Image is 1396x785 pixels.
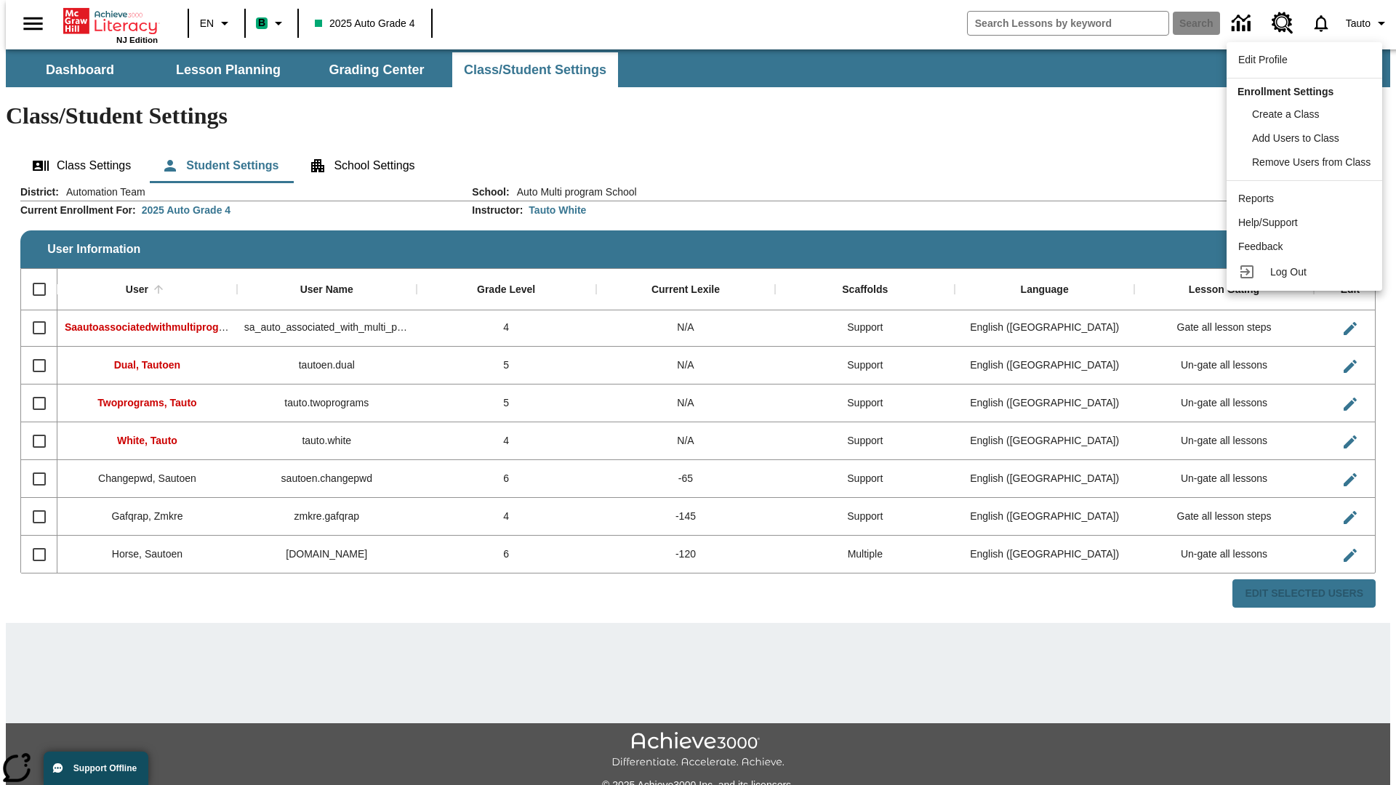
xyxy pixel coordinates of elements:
[1238,193,1274,204] span: Reports
[1252,132,1339,144] span: Add Users to Class
[1238,54,1288,65] span: Edit Profile
[1270,266,1307,278] span: Log Out
[1252,108,1320,120] span: Create a Class
[1238,241,1283,252] span: Feedback
[1237,86,1333,97] span: Enrollment Settings
[1252,156,1371,168] span: Remove Users from Class
[1238,217,1298,228] span: Help/Support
